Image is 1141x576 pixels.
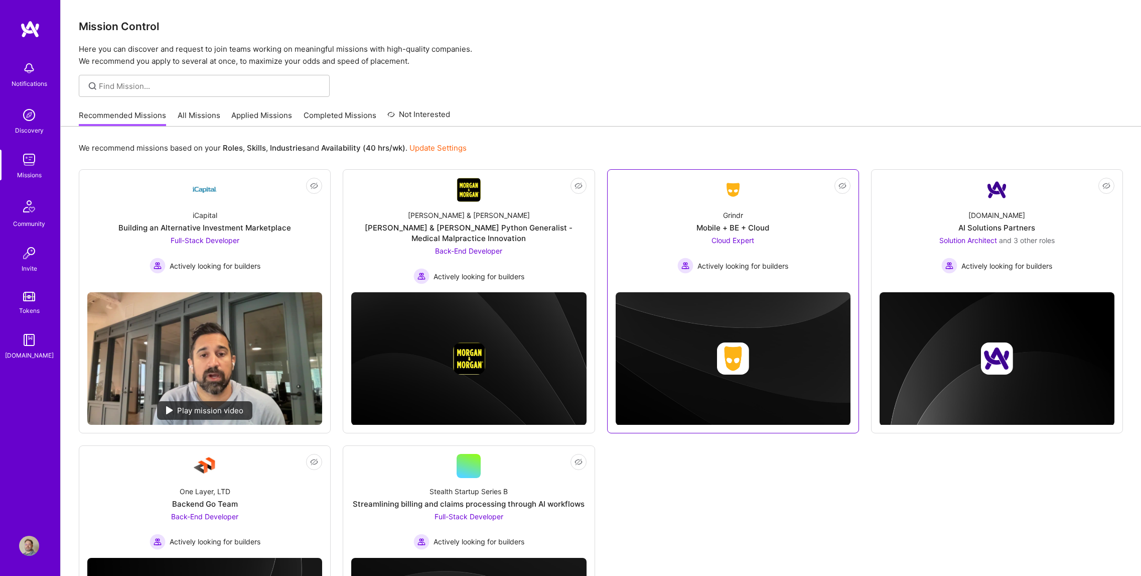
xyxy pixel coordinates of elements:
[19,330,39,350] img: guide book
[434,536,524,547] span: Actively looking for builders
[304,110,376,127] a: Completed Missions
[408,210,530,220] div: [PERSON_NAME] & [PERSON_NAME]
[13,218,45,229] div: Community
[880,292,1114,426] img: cover
[721,181,745,199] img: Company Logo
[172,499,238,509] div: Backend Go Team
[170,536,260,547] span: Actively looking for builders
[961,261,1052,271] span: Actively looking for builders
[22,263,37,274] div: Invite
[575,182,583,190] i: icon EyeClosed
[351,292,586,425] img: cover
[435,247,502,255] span: Back-End Developer
[17,536,42,556] a: User Avatar
[981,342,1013,375] img: Company logo
[941,258,957,274] img: Actively looking for builders
[939,236,997,245] span: Solution Architect
[19,243,39,263] img: Invite
[19,105,39,125] img: discovery
[430,486,508,497] div: Stealth Startup Series B
[23,292,35,301] img: tokens
[223,143,243,153] b: Roles
[150,534,166,550] img: Actively looking for builders
[150,258,166,274] img: Actively looking for builders
[310,458,318,466] i: icon EyeClosed
[270,143,306,153] b: Industries
[321,143,405,153] b: Availability (40 hrs/wk)
[19,150,39,170] img: teamwork
[616,292,850,425] img: cover
[1102,182,1110,190] i: icon EyeClosed
[351,222,586,244] div: [PERSON_NAME] & [PERSON_NAME] Python Generalist - Medical Malpractice Innovation
[180,486,230,497] div: One Layer, LTD
[87,178,322,284] a: Company LogoiCapitalBuilding an Alternative Investment MarketplaceFull-Stack Developer Actively l...
[247,143,266,153] b: Skills
[79,20,1123,33] h3: Mission Control
[193,178,217,202] img: Company Logo
[958,222,1035,233] div: AI Solutions Partners
[723,210,743,220] div: Grindr
[193,210,217,220] div: iCapital
[413,268,430,284] img: Actively looking for builders
[838,182,846,190] i: icon EyeClosed
[880,178,1114,284] a: Company Logo[DOMAIN_NAME]AI Solutions PartnersSolution Architect and 3 other rolesActively lookin...
[575,458,583,466] i: icon EyeClosed
[170,261,260,271] span: Actively looking for builders
[453,342,485,375] img: Company logo
[616,178,850,284] a: Company LogoGrindrMobile + BE + CloudCloud Expert Actively looking for buildersActively looking f...
[999,236,1055,245] span: and 3 other roles
[79,143,467,153] p: We recommend missions based on your , , and .
[435,512,503,521] span: Full-Stack Developer
[19,305,40,316] div: Tokens
[15,125,44,136] div: Discovery
[717,342,749,375] img: Company logo
[157,401,252,420] div: Play mission video
[351,454,586,550] a: Stealth Startup Series BStreamlining billing and claims processing through AI workflowsFull-Stack...
[87,80,98,92] i: icon SearchGrey
[171,236,239,245] span: Full-Stack Developer
[178,110,220,127] a: All Missions
[118,222,291,233] div: Building an Alternative Investment Marketplace
[166,406,173,414] img: play
[711,236,754,245] span: Cloud Expert
[413,534,430,550] img: Actively looking for builders
[171,512,238,521] span: Back-End Developer
[87,454,322,550] a: Company LogoOne Layer, LTDBackend Go TeamBack-End Developer Actively looking for buildersActively...
[17,194,41,218] img: Community
[310,182,318,190] i: icon EyeClosed
[193,454,217,478] img: Company Logo
[968,210,1025,220] div: [DOMAIN_NAME]
[351,178,586,284] a: Company Logo[PERSON_NAME] & [PERSON_NAME][PERSON_NAME] & [PERSON_NAME] Python Generalist - Medica...
[697,261,788,271] span: Actively looking for builders
[409,143,467,153] a: Update Settings
[79,43,1123,67] p: Here you can discover and request to join teams working on meaningful missions with high-quality ...
[231,110,292,127] a: Applied Missions
[985,178,1009,202] img: Company Logo
[99,81,322,91] input: Find Mission...
[19,58,39,78] img: bell
[696,222,769,233] div: Mobile + BE + Cloud
[5,350,54,361] div: [DOMAIN_NAME]
[20,20,40,38] img: logo
[353,499,585,509] div: Streamlining billing and claims processing through AI workflows
[19,536,39,556] img: User Avatar
[434,271,524,282] span: Actively looking for builders
[457,178,481,202] img: Company Logo
[79,110,166,127] a: Recommended Missions
[677,258,693,274] img: Actively looking for builders
[387,108,450,127] a: Not Interested
[17,170,42,180] div: Missions
[87,292,322,424] img: No Mission
[12,78,47,89] div: Notifications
